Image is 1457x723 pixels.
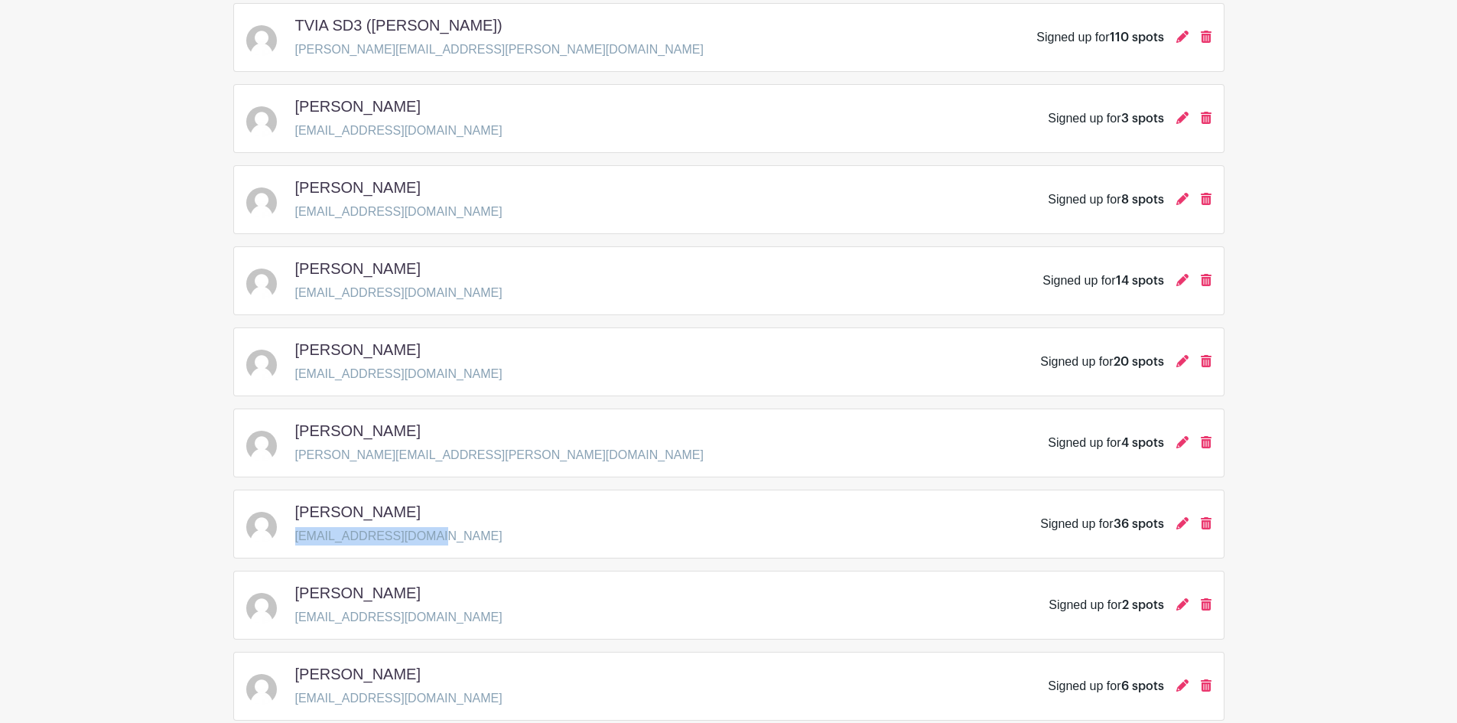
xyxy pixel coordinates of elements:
h5: [PERSON_NAME] [295,340,421,359]
div: Signed up for [1049,596,1163,614]
p: [PERSON_NAME][EMAIL_ADDRESS][PERSON_NAME][DOMAIN_NAME] [295,446,704,464]
p: [PERSON_NAME][EMAIL_ADDRESS][PERSON_NAME][DOMAIN_NAME] [295,41,704,59]
p: [EMAIL_ADDRESS][DOMAIN_NAME] [295,122,502,140]
h5: [PERSON_NAME] [295,422,421,440]
p: [EMAIL_ADDRESS][DOMAIN_NAME] [295,527,502,546]
img: default-ce2991bfa6775e67f084385cd625a349d9dcbb7a52a09fb2fda1e96e2d18dcdb.png [246,25,277,56]
h5: [PERSON_NAME] [295,503,421,521]
p: [EMAIL_ADDRESS][DOMAIN_NAME] [295,608,502,627]
h5: [PERSON_NAME] [295,259,421,278]
div: Signed up for [1040,353,1163,371]
h5: [PERSON_NAME] [295,584,421,602]
div: Signed up for [1036,28,1163,47]
img: default-ce2991bfa6775e67f084385cd625a349d9dcbb7a52a09fb2fda1e96e2d18dcdb.png [246,593,277,624]
span: 4 spots [1121,437,1164,449]
span: 3 spots [1121,112,1164,125]
img: default-ce2991bfa6775e67f084385cd625a349d9dcbb7a52a09fb2fda1e96e2d18dcdb.png [246,350,277,380]
div: Signed up for [1040,515,1163,533]
div: Signed up for [1048,434,1163,452]
div: Signed up for [1048,191,1163,209]
span: 14 spots [1116,275,1164,287]
img: default-ce2991bfa6775e67f084385cd625a349d9dcbb7a52a09fb2fda1e96e2d18dcdb.png [246,674,277,705]
div: Signed up for [1048,109,1163,128]
img: default-ce2991bfa6775e67f084385cd625a349d9dcbb7a52a09fb2fda1e96e2d18dcdb.png [246,106,277,137]
h5: [PERSON_NAME] [295,178,421,197]
h5: [PERSON_NAME] [295,97,421,116]
div: Signed up for [1042,272,1163,290]
span: 20 spots [1114,356,1164,368]
p: [EMAIL_ADDRESS][DOMAIN_NAME] [295,365,502,383]
span: 2 spots [1122,599,1164,611]
p: [EMAIL_ADDRESS][DOMAIN_NAME] [295,689,502,708]
img: default-ce2991bfa6775e67f084385cd625a349d9dcbb7a52a09fb2fda1e96e2d18dcdb.png [246,431,277,461]
span: 110 spots [1110,31,1164,44]
span: 8 spots [1121,194,1164,206]
img: default-ce2991bfa6775e67f084385cd625a349d9dcbb7a52a09fb2fda1e96e2d18dcdb.png [246,187,277,218]
p: [EMAIL_ADDRESS][DOMAIN_NAME] [295,284,502,302]
span: 36 spots [1114,518,1164,530]
p: [EMAIL_ADDRESS][DOMAIN_NAME] [295,203,502,221]
img: default-ce2991bfa6775e67f084385cd625a349d9dcbb7a52a09fb2fda1e96e2d18dcdb.png [246,269,277,299]
h5: TVIA SD3 ([PERSON_NAME]) [295,16,502,34]
img: default-ce2991bfa6775e67f084385cd625a349d9dcbb7a52a09fb2fda1e96e2d18dcdb.png [246,512,277,542]
div: Signed up for [1048,677,1163,695]
span: 6 spots [1121,680,1164,692]
h5: [PERSON_NAME] [295,665,421,683]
